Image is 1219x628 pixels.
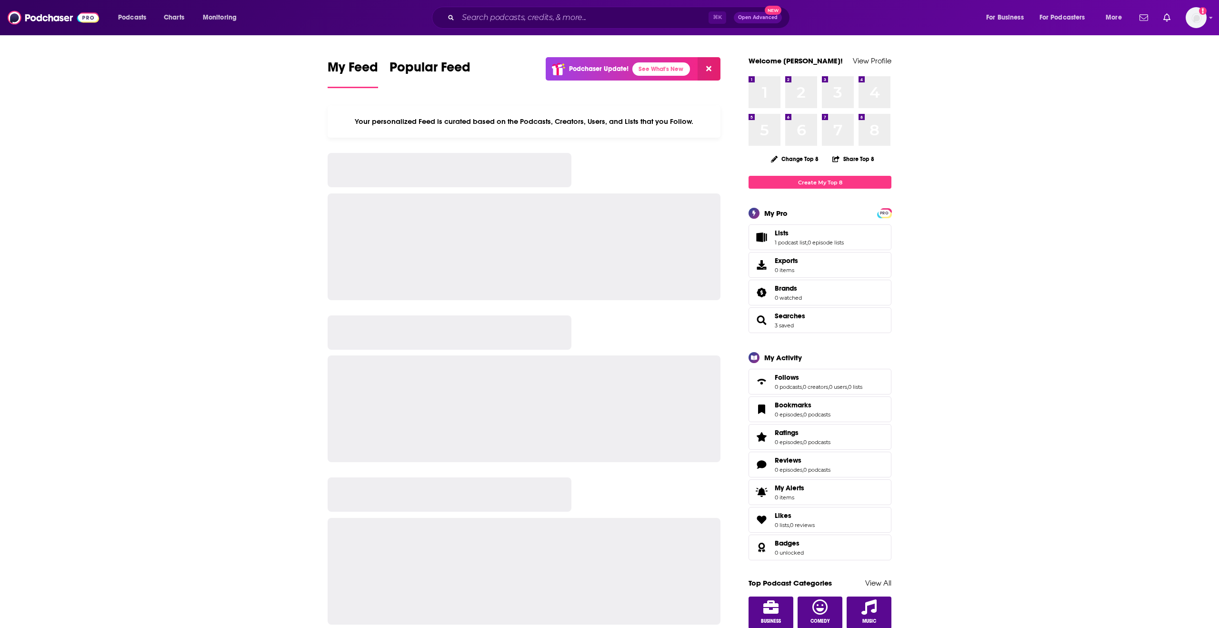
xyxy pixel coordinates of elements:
[775,294,802,301] a: 0 watched
[775,256,798,265] span: Exports
[752,486,771,499] span: My Alerts
[390,59,470,88] a: Popular Feed
[775,522,789,528] a: 0 lists
[775,511,815,520] a: Likes
[775,373,799,382] span: Follows
[808,239,844,246] a: 0 episode lists
[390,59,470,81] span: Popular Feed
[752,403,771,416] a: Bookmarks
[749,56,843,65] a: Welcome [PERSON_NAME]!
[775,428,799,437] span: Ratings
[802,466,803,473] span: ,
[865,578,891,587] a: View All
[749,224,891,250] span: Lists
[775,411,802,418] a: 0 episodes
[775,484,804,492] span: My Alerts
[1033,10,1099,25] button: open menu
[1199,7,1207,15] svg: Add a profile image
[749,452,891,477] span: Reviews
[775,539,804,547] a: Badges
[853,56,891,65] a: View Profile
[775,284,802,293] a: Brands
[749,252,891,278] a: Exports
[979,10,1036,25] button: open menu
[764,209,788,218] div: My Pro
[764,353,802,362] div: My Activity
[775,539,799,547] span: Badges
[775,401,830,409] a: Bookmarks
[775,456,801,465] span: Reviews
[802,384,803,390] span: ,
[848,384,862,390] a: 0 lists
[775,549,804,556] a: 0 unlocked
[749,578,832,587] a: Top Podcast Categories
[775,494,804,501] span: 0 items
[775,511,791,520] span: Likes
[803,411,830,418] a: 0 podcasts
[118,11,146,24] span: Podcasts
[775,384,802,390] a: 0 podcasts
[749,507,891,533] span: Likes
[1186,7,1207,28] span: Logged in as danikarchmer
[749,369,891,395] span: Follows
[790,522,815,528] a: 0 reviews
[749,307,891,333] span: Searches
[1186,7,1207,28] img: User Profile
[632,62,690,76] a: See What's New
[986,11,1024,24] span: For Business
[879,209,890,216] a: PRO
[803,439,830,446] a: 0 podcasts
[775,312,805,320] a: Searches
[1039,11,1085,24] span: For Podcasters
[775,267,798,273] span: 0 items
[196,10,249,25] button: open menu
[775,439,802,446] a: 0 episodes
[569,65,629,73] p: Podchaser Update!
[752,314,771,327] a: Searches
[879,210,890,217] span: PRO
[775,239,807,246] a: 1 podcast list
[761,618,781,624] span: Business
[765,6,782,15] span: New
[847,384,848,390] span: ,
[749,535,891,560] span: Badges
[8,9,99,27] a: Podchaser - Follow, Share and Rate Podcasts
[775,229,789,237] span: Lists
[775,466,802,473] a: 0 episodes
[803,466,830,473] a: 0 podcasts
[749,280,891,305] span: Brands
[1186,7,1207,28] button: Show profile menu
[775,456,830,465] a: Reviews
[328,105,720,138] div: Your personalized Feed is curated based on the Podcasts, Creators, Users, and Lists that you Follow.
[752,430,771,444] a: Ratings
[802,411,803,418] span: ,
[765,153,824,165] button: Change Top 8
[775,322,794,329] a: 3 saved
[1159,10,1174,26] a: Show notifications dropdown
[164,11,184,24] span: Charts
[709,11,726,24] span: ⌘ K
[328,59,378,88] a: My Feed
[1099,10,1134,25] button: open menu
[1106,11,1122,24] span: More
[738,15,778,20] span: Open Advanced
[158,10,190,25] a: Charts
[775,401,811,409] span: Bookmarks
[775,428,830,437] a: Ratings
[752,513,771,527] a: Likes
[789,522,790,528] span: ,
[862,618,876,624] span: Music
[111,10,159,25] button: open menu
[807,239,808,246] span: ,
[802,439,803,446] span: ,
[734,12,782,23] button: Open AdvancedNew
[749,396,891,422] span: Bookmarks
[803,384,828,390] a: 0 creators
[441,7,799,29] div: Search podcasts, credits, & more...
[752,375,771,388] a: Follows
[752,231,771,244] a: Lists
[775,284,797,293] span: Brands
[752,458,771,471] a: Reviews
